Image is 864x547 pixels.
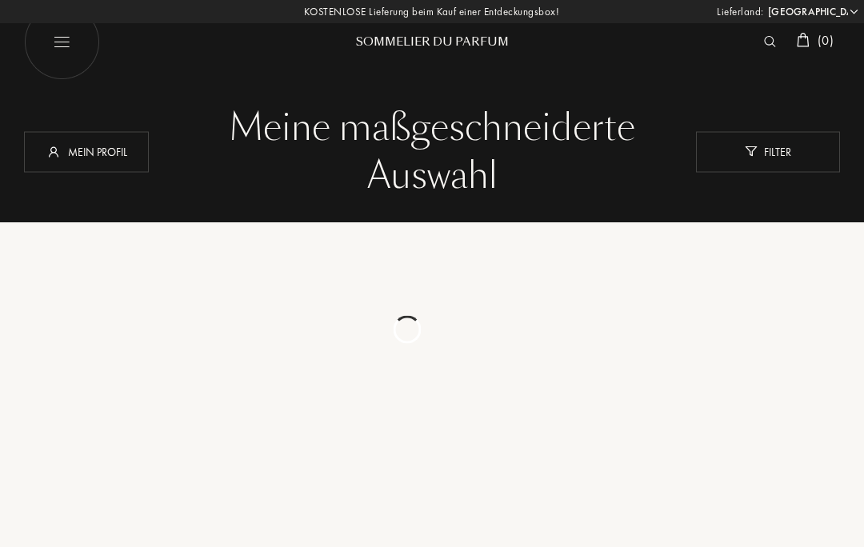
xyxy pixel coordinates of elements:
[696,131,840,172] div: Filter
[24,4,100,80] img: burger_white.png
[764,36,776,47] img: search_icn_white.svg
[36,152,828,200] div: Auswahl
[797,33,810,47] img: cart_white.svg
[24,131,149,172] div: Mein Profil
[336,34,528,50] div: Sommelier du Parfum
[46,143,62,159] img: profil_icn_w.svg
[717,4,764,20] span: Lieferland:
[745,146,757,157] img: new_filter_w.svg
[818,32,834,49] span: ( 0 )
